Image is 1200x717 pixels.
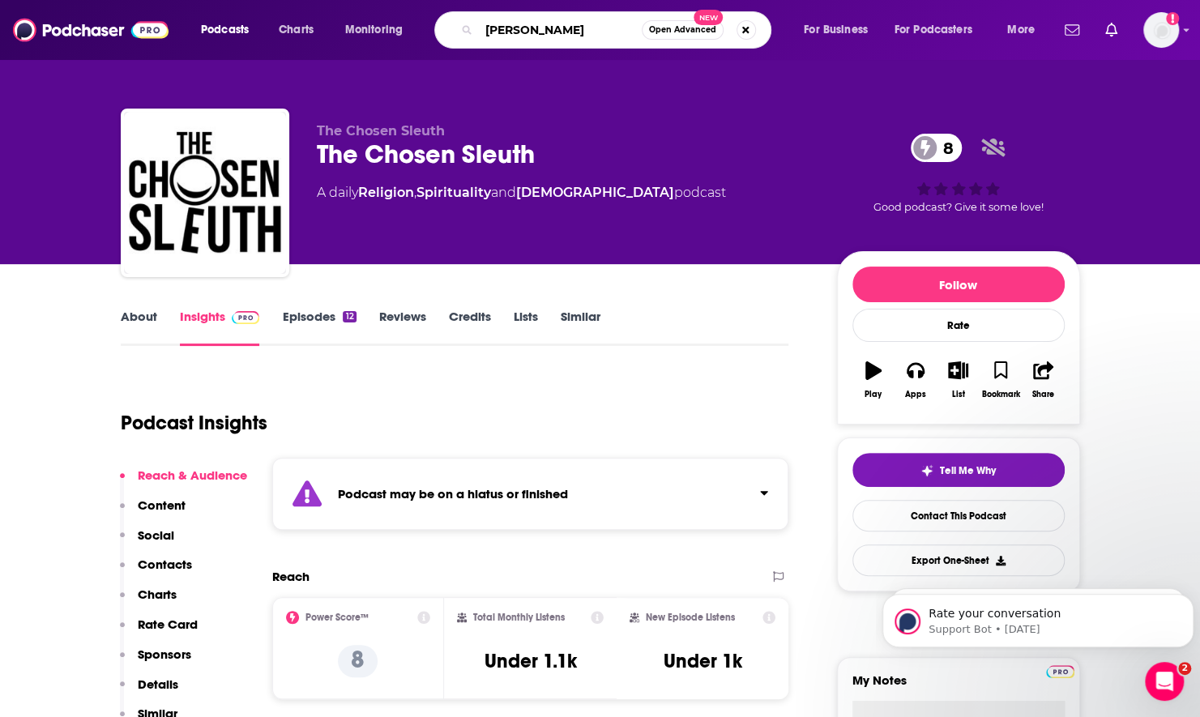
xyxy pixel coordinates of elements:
span: Podcasts [201,19,249,41]
button: Play [852,351,895,409]
div: 12 [343,311,356,322]
div: Play [865,390,882,399]
img: tell me why sparkle [920,464,933,477]
button: Share [1022,351,1064,409]
div: List [952,390,965,399]
div: Search podcasts, credits, & more... [450,11,787,49]
a: Charts [268,17,323,43]
button: Rate Card [120,617,198,647]
h2: New Episode Listens [646,612,735,623]
button: open menu [996,17,1055,43]
button: open menu [334,17,424,43]
a: Reviews [379,309,426,346]
h2: Reach [272,569,310,584]
h2: Total Monthly Listens [473,612,565,623]
span: , [414,185,416,200]
div: A daily podcast [317,183,726,203]
button: Contacts [120,557,192,587]
label: My Notes [852,672,1065,701]
p: Charts [138,587,177,602]
button: Follow [852,267,1065,302]
input: Search podcasts, credits, & more... [479,17,642,43]
div: 8Good podcast? Give it some love! [837,123,1080,224]
a: Lists [514,309,538,346]
button: Show profile menu [1143,12,1179,48]
h3: Under 1k [664,649,742,673]
p: Rate Card [138,617,198,632]
a: 8 [911,134,962,162]
h1: Podcast Insights [121,411,267,435]
button: Export One-Sheet [852,544,1065,576]
span: and [491,185,516,200]
div: Rate [852,309,1065,342]
a: InsightsPodchaser Pro [180,309,260,346]
span: New [694,10,723,25]
span: Charts [279,19,314,41]
img: User Profile [1143,12,1179,48]
span: Open Advanced [649,26,716,34]
button: Social [120,527,174,557]
div: Bookmark [981,390,1019,399]
p: Content [138,497,186,513]
strong: Podcast may be on a hiatus or finished [338,486,568,501]
button: Details [120,676,178,706]
button: open menu [792,17,888,43]
a: Show notifications dropdown [1099,16,1124,44]
a: Religion [358,185,414,200]
h2: Power Score™ [305,612,369,623]
p: Sponsors [138,647,191,662]
div: Apps [905,390,926,399]
p: Details [138,676,178,692]
button: open menu [190,17,270,43]
span: Logged in as nwierenga [1143,12,1179,48]
button: Apps [895,351,937,409]
a: Similar [561,309,600,346]
span: For Podcasters [895,19,972,41]
button: open menu [884,17,996,43]
a: Show notifications dropdown [1058,16,1086,44]
button: Charts [120,587,177,617]
button: Open AdvancedNew [642,20,724,40]
p: Contacts [138,557,192,572]
a: About [121,309,157,346]
p: 8 [338,645,378,677]
span: For Business [804,19,868,41]
a: Contact This Podcast [852,500,1065,531]
button: Bookmark [980,351,1022,409]
p: Reach & Audience [138,467,247,483]
span: Monitoring [345,19,403,41]
iframe: Intercom live chat [1145,662,1184,701]
span: 8 [927,134,962,162]
span: Tell Me Why [940,464,996,477]
button: tell me why sparkleTell Me Why [852,453,1065,487]
a: Spirituality [416,185,491,200]
span: The Chosen Sleuth [317,123,445,139]
a: Get this podcast via API [874,604,1043,644]
button: List [937,351,979,409]
a: Episodes12 [282,309,356,346]
section: Click to expand status details [272,458,789,530]
a: Credits [449,309,491,346]
span: Good podcast? Give it some love! [873,201,1044,213]
img: Podchaser - Follow, Share and Rate Podcasts [13,15,169,45]
span: More [1007,19,1035,41]
h3: Under 1.1k [484,649,576,673]
p: Social [138,527,174,543]
svg: Add a profile image [1166,12,1179,25]
a: [DEMOGRAPHIC_DATA] [516,185,674,200]
button: Sponsors [120,647,191,676]
span: 2 [1178,662,1191,675]
img: The Chosen Sleuth [124,112,286,274]
iframe: Intercom notifications message [876,560,1200,673]
img: Podchaser Pro [232,311,260,324]
button: Reach & Audience [120,467,247,497]
div: Share [1032,390,1054,399]
button: Content [120,497,186,527]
